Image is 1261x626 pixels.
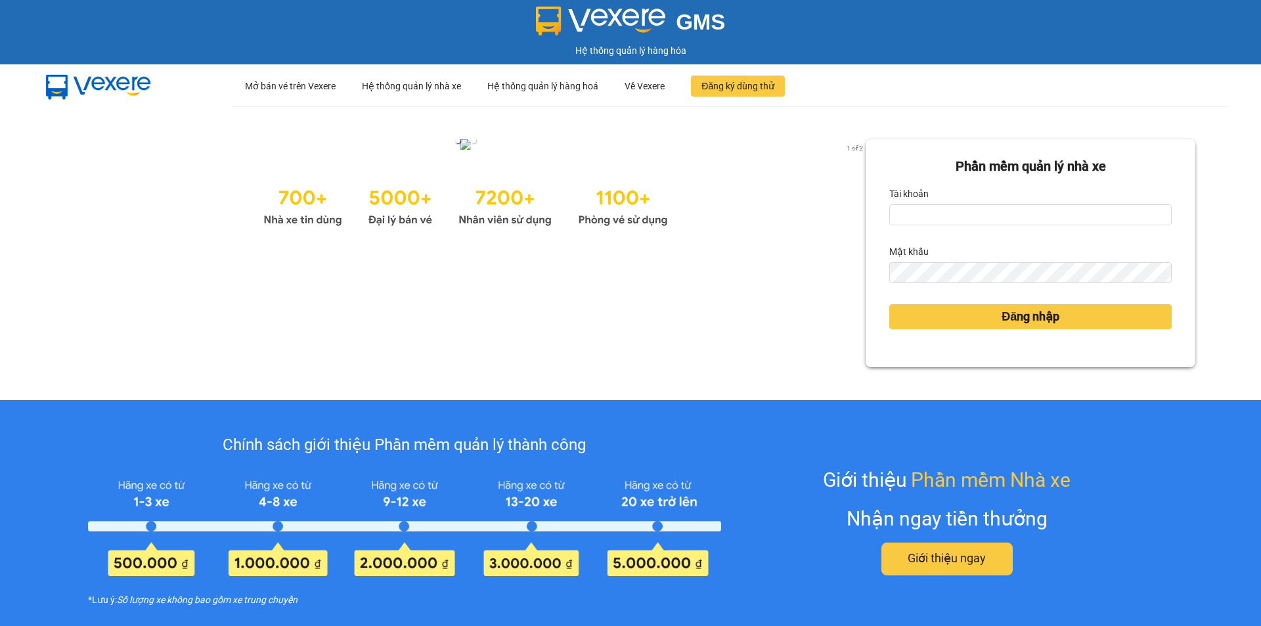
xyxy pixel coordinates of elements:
[263,180,668,230] img: Statistics.png
[889,183,929,204] label: Tài khoản
[889,241,929,262] label: Mật khẩu
[881,543,1013,575] button: Giới thiệu ngay
[471,138,476,143] li: slide item 2
[889,262,1172,283] input: Mật khẩu
[66,139,84,154] button: previous slide / item
[823,464,1071,495] div: Giới thiệu
[3,43,1258,58] div: Hệ thống quản lý hàng hóa
[33,64,164,108] img: mbUUG5Q.png
[536,20,726,30] a: GMS
[889,204,1172,225] input: Tài khoản
[536,7,666,35] img: logo 2
[847,139,866,154] button: next slide / item
[701,79,774,93] span: Đăng ký dùng thử
[117,592,298,607] i: Số lượng xe không bao gồm xe trung chuyển
[88,474,720,575] img: policy-intruduce-detail.png
[1002,307,1059,326] span: Đăng nhập
[847,503,1048,534] div: Nhận ngay tiền thưởng
[908,549,986,568] span: Giới thiệu ngay
[889,156,1172,177] div: Phần mềm quản lý nhà xe
[455,138,460,143] li: slide item 1
[88,592,720,607] div: *Lưu ý:
[487,65,598,107] div: Hệ thống quản lý hàng hoá
[889,304,1172,329] button: Đăng nhập
[843,139,866,156] p: 1 of 2
[625,65,665,107] div: Về Vexere
[691,76,785,97] button: Đăng ký dùng thử
[676,10,725,34] span: GMS
[362,65,461,107] div: Hệ thống quản lý nhà xe
[245,65,336,107] div: Mở bán vé trên Vexere
[911,464,1071,495] span: Phần mềm Nhà xe
[88,433,720,458] div: Chính sách giới thiệu Phần mềm quản lý thành công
